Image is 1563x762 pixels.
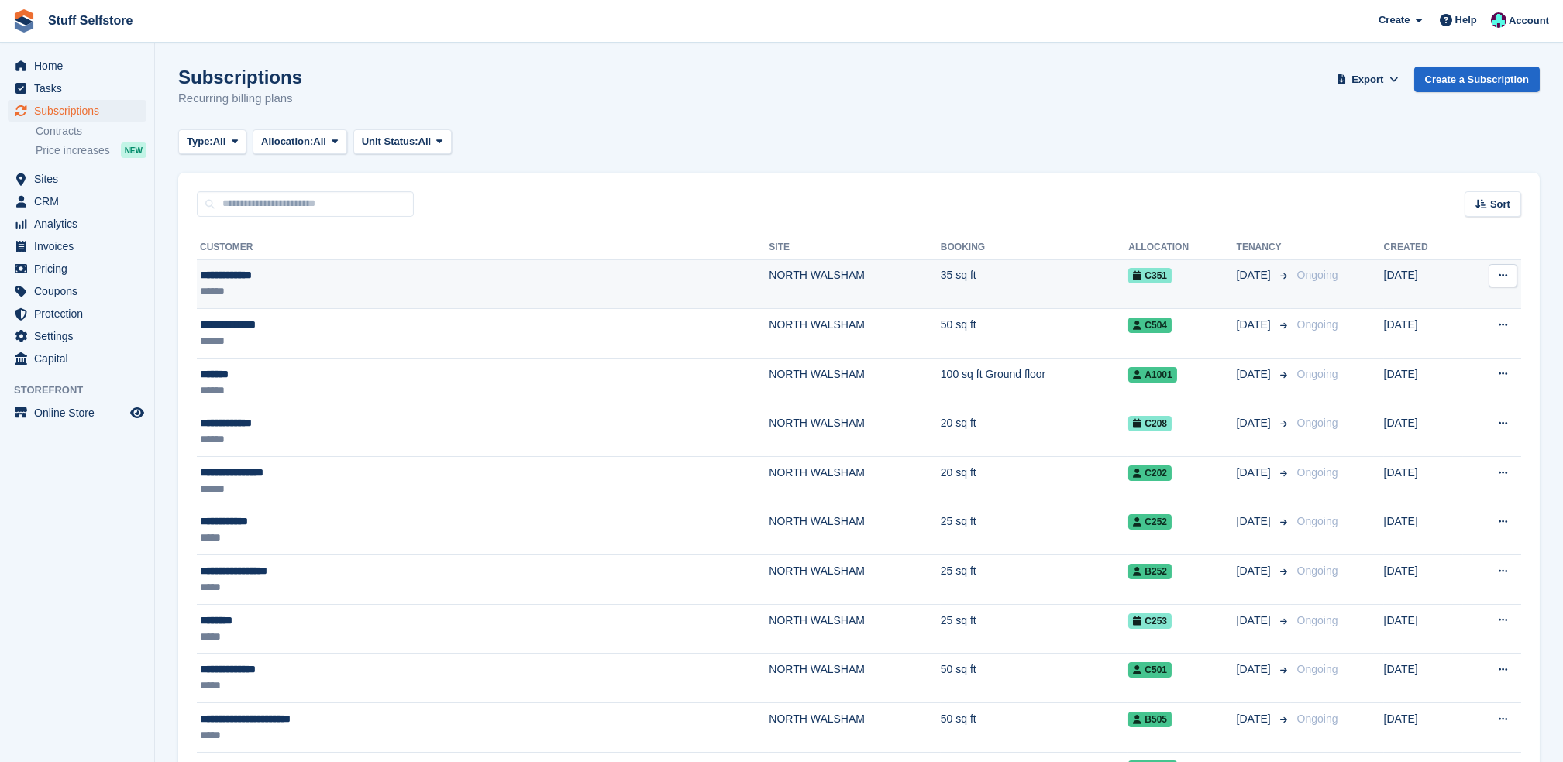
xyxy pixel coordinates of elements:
span: Ongoing [1297,466,1338,479]
span: C504 [1128,317,1172,333]
span: [DATE] [1237,513,1274,530]
span: C208 [1128,416,1172,431]
a: Price increases NEW [36,142,146,159]
span: [DATE] [1237,711,1274,727]
td: 25 sq ft [941,604,1129,654]
span: Protection [34,303,127,324]
span: Analytics [34,213,127,235]
h1: Subscriptions [178,67,302,88]
a: menu [8,168,146,190]
a: menu [8,280,146,302]
a: menu [8,190,146,212]
td: NORTH WALSHAM [769,309,941,359]
span: Ongoing [1297,565,1338,577]
td: NORTH WALSHAM [769,358,941,407]
span: Ongoing [1297,269,1338,281]
th: Booking [941,235,1129,260]
span: [DATE] [1237,661,1274,678]
td: NORTH WALSHAM [769,604,941,654]
img: Simon Gardner [1491,12,1506,28]
td: 25 sq ft [941,555,1129,605]
span: Ongoing [1297,368,1338,380]
span: Subscriptions [34,100,127,122]
span: C351 [1128,268,1172,283]
td: [DATE] [1384,309,1463,359]
a: menu [8,100,146,122]
th: Allocation [1128,235,1236,260]
span: Account [1509,13,1549,29]
span: Settings [34,325,127,347]
span: Create [1379,12,1410,28]
span: CRM [34,190,127,212]
span: Sort [1490,197,1510,212]
td: 50 sq ft [941,309,1129,359]
span: Ongoing [1297,663,1338,675]
span: All [418,134,432,149]
span: Ongoing [1297,614,1338,626]
span: Pricing [34,258,127,280]
a: menu [8,235,146,257]
td: NORTH WALSHAM [769,506,941,555]
td: 50 sq ft [941,703,1129,753]
a: menu [8,77,146,99]
a: menu [8,348,146,369]
td: 100 sq ft Ground floor [941,358,1129,407]
span: Ongoing [1297,712,1338,725]
span: Tasks [34,77,127,99]
span: [DATE] [1237,317,1274,333]
span: Unit Status: [362,134,418,149]
td: [DATE] [1384,506,1463,555]
span: [DATE] [1237,563,1274,579]
td: NORTH WALSHAM [769,555,941,605]
th: Customer [197,235,769,260]
td: [DATE] [1384,407,1463,457]
a: Create a Subscription [1414,67,1540,92]
span: Coupons [34,280,127,302]
button: Unit Status: All [353,129,452,155]
span: Ongoing [1297,417,1338,429]
button: Type: All [178,129,246,155]
a: menu [8,258,146,280]
span: All [213,134,226,149]
th: Tenancy [1237,235,1291,260]
span: Help [1455,12,1477,28]
p: Recurring billing plans [178,90,302,108]
span: B252 [1128,564,1172,579]
span: Capital [34,348,127,369]
span: Type: [187,134,213,149]
td: [DATE] [1384,555,1463,605]
td: 20 sq ft [941,457,1129,506]
span: [DATE] [1237,415,1274,431]
td: 25 sq ft [941,506,1129,555]
span: [DATE] [1237,465,1274,481]
td: NORTH WALSHAM [769,407,941,457]
span: Home [34,55,127,77]
td: NORTH WALSHAM [769,703,941,753]
button: Export [1334,67,1402,92]
td: [DATE] [1384,457,1463,506]
td: 50 sq ft [941,654,1129,703]
span: [DATE] [1237,613,1274,629]
span: [DATE] [1237,267,1274,283]
span: A1001 [1128,367,1176,383]
span: Sites [34,168,127,190]
a: menu [8,402,146,424]
span: Ongoing [1297,515,1338,527]
span: Storefront [14,383,154,398]
a: menu [8,303,146,324]
td: 20 sq ft [941,407,1129,457]
span: C252 [1128,514,1172,530]
span: Invoices [34,235,127,257]
span: C202 [1128,465,1172,481]
span: Price increases [36,143,110,158]
td: 35 sq ft [941,259,1129,309]
td: [DATE] [1384,703,1463,753]
td: [DATE] [1384,654,1463,703]
span: Allocation: [261,134,313,149]
td: [DATE] [1384,604,1463,654]
span: Export [1351,72,1383,88]
span: Online Store [34,402,127,424]
img: stora-icon-8386f47178a22dfd0bd8f6a31ec36ba5ce8667c1dd55bd0f319d3a0aa187defe.svg [12,9,36,33]
span: [DATE] [1237,366,1274,383]
td: NORTH WALSHAM [769,259,941,309]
